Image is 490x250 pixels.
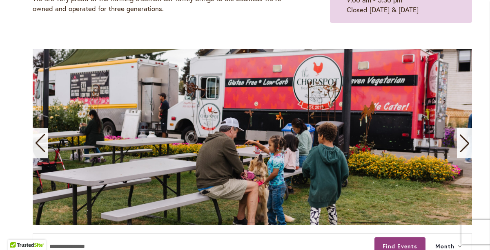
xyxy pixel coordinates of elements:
swiper-slide: 9 / 11 [33,49,472,225]
iframe: Launch Accessibility Center [6,221,29,244]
